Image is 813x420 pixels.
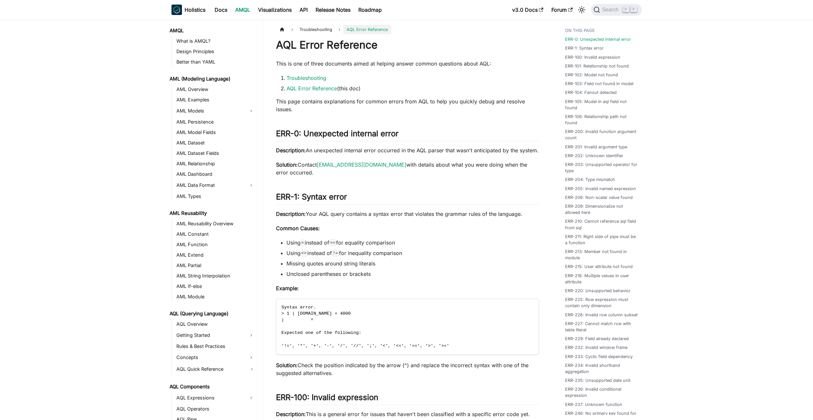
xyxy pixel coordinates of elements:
[165,20,263,420] nav: Docs sidebar
[276,210,539,218] p: Your AQL query contains a syntax error that violates the grammar rules of the language.
[276,38,539,52] h1: AQL Error Reference
[286,270,539,278] li: Unclosed parentheses or brackets
[600,7,623,13] span: Search
[254,5,296,15] a: Visualizations
[286,249,539,257] li: Using instead of for inequality comparison
[301,250,308,256] code: <>
[168,209,257,218] a: AML Reusability
[174,47,257,56] a: Design Principles
[565,377,630,383] a: ERR-235: Unsupported date unit
[565,353,633,360] a: ERR-233: Cyclic field dependency
[276,410,539,418] p: This is a general error for issues that haven't been classified with a specific error code yet.
[565,401,622,408] a: ERR-237: Unknown function
[296,25,335,34] span: Troubleshooting
[174,292,257,301] a: AML Module
[565,194,633,201] a: ERR-206: Non-scalar value found
[565,336,629,342] a: ERR-229: Field already declared
[174,271,257,280] a: AML String Interpolation
[301,239,305,246] code: =
[168,74,257,83] a: AML (Modeling Language)
[565,176,615,183] a: ERR-204: Type mismatch
[276,147,306,154] strong: Description:
[565,321,638,333] a: ERR-227: Cannot match row with table literal
[565,72,618,78] a: ERR-102: Model not found
[276,393,539,405] h2: ERR-100: Invalid expression
[174,180,245,190] a: AML Data Format
[168,26,257,35] a: AMQL
[286,84,539,92] li: (this doc)
[565,386,638,398] a: ERR-236: Invalid conditional expression
[329,239,336,246] code: ==
[245,330,257,340] button: Expand sidebar category 'Getting Started'
[174,240,257,249] a: AML Function
[282,305,316,310] span: Syntax error.
[276,97,539,113] p: This page contains explanations for common errors from AQL to help you quickly debug and resolve ...
[276,225,320,232] strong: Common Causes:
[174,192,257,201] a: AML Types
[565,186,636,192] a: ERR-205: Invalid named expression
[245,106,257,116] button: Expand sidebar category 'AML Models'
[174,117,257,127] a: AML Persistence
[282,318,314,322] span: | ^
[168,309,257,318] a: AQL (Querying Language)
[174,352,245,363] a: Concepts
[565,153,623,159] a: ERR-202: Unknown identifier
[174,106,245,116] a: AML Models
[630,7,637,12] kbd: K
[286,75,326,81] a: Troubleshooting
[565,161,638,174] a: ERR-203: Unsupported operator for type
[565,144,627,150] a: ERR-201: Invalid argument type
[282,311,351,316] span: > 1 | [DOMAIN_NAME] = 4000
[174,128,257,137] a: AML Model Fields
[211,5,231,15] a: Docs
[276,211,306,217] strong: Description:
[174,57,257,67] a: Better than YAML
[174,342,257,351] a: Rules & Best Practices
[276,285,299,292] strong: Example:
[174,138,257,147] a: AML Dataset
[286,260,539,267] li: Missing quotes around string literals
[245,352,257,363] button: Expand sidebar category 'Concepts'
[276,60,539,67] p: This is one of three documents aimed at helping answer common questions about AQL:
[282,343,449,348] span: '!=', '*', '+', '-', '/', '//', ';', '<', '<=', '==', '>', '>='
[174,149,257,158] a: AML Dataset Fields
[174,219,257,228] a: AML Reusability Overview
[312,5,354,15] a: Release Notes
[565,36,631,42] a: ERR-0: Unexpected internal error
[565,288,630,294] a: ERR-220: Unsupported behavior
[565,273,638,285] a: ERR-216: Multiple values in user attribute
[185,6,205,14] b: Holistics
[565,233,638,246] a: ERR-211: Right side of pipe must be a function
[245,180,257,190] button: Expand sidebar category 'AML Data Format'
[276,161,298,168] strong: Solution:
[577,5,587,15] button: Switch between dark and light mode (currently light mode)
[565,263,633,270] a: ERR-215: User attribute not found
[174,330,245,340] a: Getting Started
[565,296,638,309] a: ERR-225: Row expression must contain only dimension
[276,25,288,34] a: Home page
[276,361,539,377] p: Check the position indicated by the arrow (^) and replace the incorrect syntax with one of the su...
[565,45,604,51] a: ERR-1: Syntax error
[565,248,638,261] a: ERR-213: Member not found in module
[286,239,539,247] li: Using instead of for equality comparison
[565,344,627,351] a: ERR-232: Invalid window frame
[174,85,257,94] a: AML Overview
[276,146,539,154] p: An unexpected internal error occurred in the AQL parser that wasn't anticipated by the system.
[565,128,638,141] a: ERR-200: Invalid function argument count
[565,312,638,318] a: ERR-226: Invalid row column subset
[591,4,642,16] button: Search (Command+K)
[565,203,638,216] a: ERR-209: Dimensionalize not allowed here
[171,5,182,15] img: Holistics
[174,230,257,239] a: AML Constant
[332,250,339,256] code: !=
[174,159,257,168] a: AML Relationship
[276,161,539,176] p: Contact with details about what you were doing when the error occurred.
[276,192,539,204] h2: ERR-1: Syntax error
[317,161,406,168] a: [EMAIL_ADDRESS][DOMAIN_NAME]
[174,282,257,291] a: AML If-else
[565,218,638,231] a: ERR-210: Cannot reference aql field from sql
[565,113,638,126] a: ERR-106: Relationship path not found
[343,25,391,34] span: AQL Error Reference
[565,54,620,60] a: ERR-100: Invalid expression
[565,81,633,87] a: ERR-103: Field not found in model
